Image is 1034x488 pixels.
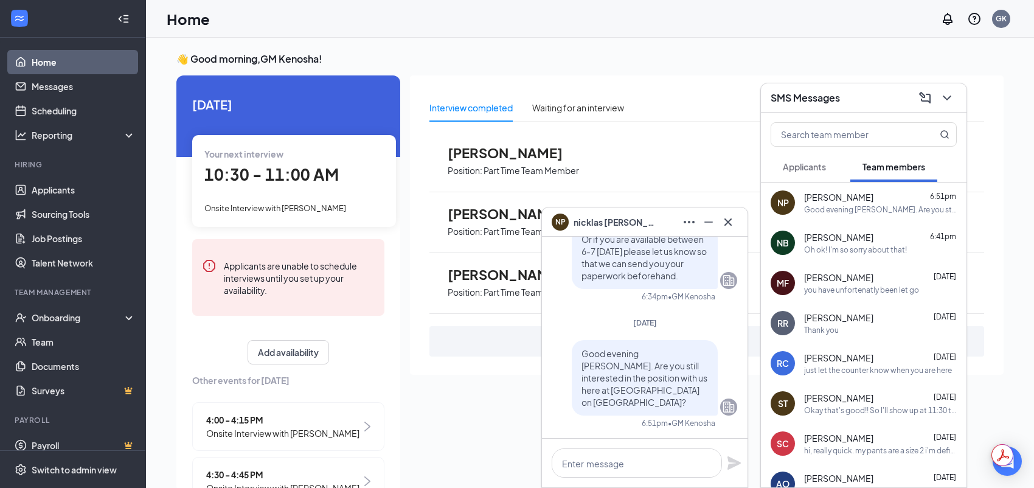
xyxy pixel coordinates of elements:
[15,464,27,476] svg: Settings
[804,191,873,203] span: [PERSON_NAME]
[721,273,736,288] svg: Company
[448,226,482,237] p: Position:
[934,352,956,361] span: [DATE]
[448,206,581,221] span: [PERSON_NAME]
[32,354,136,378] a: Documents
[804,472,873,484] span: [PERSON_NAME]
[429,101,513,114] div: Interview completed
[940,91,954,105] svg: ChevronDown
[448,165,482,176] p: Position:
[642,291,668,302] div: 6:34pm
[206,468,359,481] span: 4:30 - 4:45 PM
[204,203,346,213] span: Onsite Interview with [PERSON_NAME]
[915,88,935,108] button: ComposeMessage
[32,99,136,123] a: Scheduling
[804,445,957,456] div: hi, really quick. my pants are a size 2 i'm definitely gonna need a 0, lol 😂 there is absolutely ...
[167,9,210,29] h1: Home
[204,148,283,159] span: Your next interview
[484,287,579,298] p: Part Time Team Member
[224,259,375,296] div: Applicants are unable to schedule interviews until you set up your availability.
[727,456,741,470] svg: Plane
[192,374,384,387] span: Other events for [DATE]
[777,357,789,369] div: RC
[15,415,133,425] div: Payroll
[778,397,788,410] div: ST
[642,418,668,428] div: 6:51pm
[15,312,27,324] svg: UserCheck
[804,204,957,215] div: Good evening [PERSON_NAME]. Are you still interested in the position with us here at [GEOGRAPHIC_...
[448,145,581,161] span: [PERSON_NAME]
[15,159,133,170] div: Hiring
[804,392,873,404] span: [PERSON_NAME]
[771,123,915,146] input: Search team member
[930,232,956,241] span: 6:41pm
[32,129,136,141] div: Reporting
[940,130,949,139] svg: MagnifyingGlass
[448,287,482,298] p: Position:
[192,95,384,114] span: [DATE]
[967,12,982,26] svg: QuestionInfo
[176,52,1004,66] h3: 👋 Good morning, GM Kenosha !
[32,202,136,226] a: Sourcing Tools
[804,365,952,375] div: just let the counter know when you are here
[718,212,738,232] button: Cross
[934,392,956,402] span: [DATE]
[574,215,659,229] span: nicklas [PERSON_NAME]
[32,178,136,202] a: Applicants
[934,433,956,442] span: [DATE]
[32,330,136,354] a: Team
[804,245,907,255] div: Oh ok! I'm so sorry about that!
[777,237,789,249] div: NB
[248,340,329,364] button: Add availability
[633,318,657,327] span: [DATE]
[804,271,873,284] span: [PERSON_NAME]
[668,291,715,302] span: • GM Kenosha
[32,433,136,458] a: PayrollCrown
[930,192,956,201] span: 6:51pm
[804,312,873,324] span: [PERSON_NAME]
[804,352,873,364] span: [PERSON_NAME]
[15,129,27,141] svg: Analysis
[204,164,339,184] span: 10:30 - 11:00 AM
[15,287,133,298] div: Team Management
[32,50,136,74] a: Home
[679,212,699,232] button: Ellipses
[937,88,957,108] button: ChevronDown
[777,437,789,450] div: SC
[804,231,873,243] span: [PERSON_NAME]
[777,277,789,289] div: MF
[771,91,840,105] h3: SMS Messages
[668,418,715,428] span: • GM Kenosha
[532,101,624,114] div: Waiting for an interview
[206,413,359,427] span: 4:00 - 4:15 PM
[777,317,788,329] div: RR
[721,400,736,414] svg: Company
[777,197,789,209] div: NP
[701,215,716,229] svg: Minimize
[484,226,579,237] p: Part Time Team Member
[206,427,359,440] span: Onsite Interview with [PERSON_NAME]
[918,91,932,105] svg: ComposeMessage
[934,473,956,482] span: [DATE]
[721,215,735,229] svg: Cross
[202,259,217,273] svg: Error
[934,272,956,281] span: [DATE]
[32,378,136,403] a: SurveysCrown
[804,285,919,295] div: you have unfortenatly been let go
[32,251,136,275] a: Talent Network
[13,12,26,24] svg: WorkstreamLogo
[804,405,957,416] div: Okay that's good!! So I'll show up at 11:30 that day!
[682,215,696,229] svg: Ellipses
[32,464,117,476] div: Switch to admin view
[484,165,579,176] p: Part Time Team Member
[804,325,839,335] div: Thank you
[940,12,955,26] svg: Notifications
[996,13,1007,24] div: GK
[934,312,956,321] span: [DATE]
[581,348,707,408] span: Good evening [PERSON_NAME]. Are you still interested in the position with us here at [GEOGRAPHIC_...
[32,226,136,251] a: Job Postings
[699,212,718,232] button: Minimize
[448,267,581,282] span: [PERSON_NAME]
[783,161,826,172] span: Applicants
